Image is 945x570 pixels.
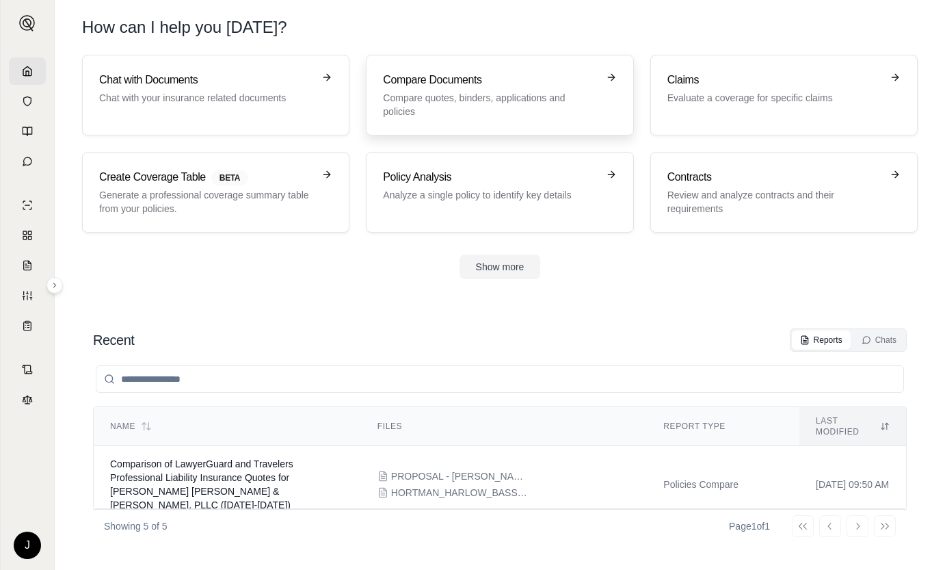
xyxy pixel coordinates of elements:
[99,72,313,88] h3: Chat with Documents
[792,331,851,350] button: Reports
[9,57,46,85] a: Home
[391,486,528,500] span: HORTMAN_HARLOW_BASSI_ROBINS_106389707_QUOTE_LETTER8.pdf
[9,192,46,219] a: Single Policy
[647,407,799,446] th: Report Type
[366,152,633,233] a: Policy AnalysisAnalyze a single policy to identify key details
[110,458,293,510] span: Comparison of LawyerGuard and Travelers Professional Liability Insurance Quotes for Hortman Harlo...
[9,118,46,145] a: Prompt Library
[383,169,597,185] h3: Policy Analysis
[9,356,46,383] a: Contract Analysis
[383,91,597,118] p: Compare quotes, binders, applications and policies
[361,407,647,446] th: Files
[82,16,918,38] h1: How can I help you [DATE]?
[647,446,799,523] td: Policies Compare
[99,188,313,216] p: Generate a professional coverage summary table from your policies.
[460,255,541,279] button: Show more
[9,386,46,413] a: Legal Search Engine
[82,55,349,135] a: Chat with DocumentsChat with your insurance related documents
[19,15,36,31] img: Expand sidebar
[667,169,881,185] h3: Contracts
[667,91,881,105] p: Evaluate a coverage for specific claims
[46,277,63,294] button: Expand sidebar
[667,72,881,88] h3: Claims
[383,72,597,88] h3: Compare Documents
[729,519,770,533] div: Page 1 of 1
[93,331,134,350] h2: Recent
[366,55,633,135] a: Compare DocumentsCompare quotes, binders, applications and policies
[816,415,890,437] div: Last modified
[110,421,345,432] div: Name
[853,331,905,350] button: Chats
[104,519,168,533] p: Showing 5 of 5
[9,148,46,175] a: Chat
[650,152,918,233] a: ContractsReview and analyze contracts and their requirements
[9,282,46,309] a: Custom Report
[391,469,528,483] span: PROPOSAL - Hortman Harlow Bassi Robinson & McDaniel, PLLC, 10-11-2025.pdf
[211,170,248,185] span: BETA
[9,312,46,339] a: Coverage Table
[800,335,842,346] div: Reports
[14,10,41,37] button: Expand sidebar
[9,88,46,115] a: Documents Vault
[383,188,597,202] p: Analyze a single policy to identify key details
[99,169,313,185] h3: Create Coverage Table
[82,152,349,233] a: Create Coverage TableBETAGenerate a professional coverage summary table from your policies.
[862,335,896,346] div: Chats
[99,91,313,105] p: Chat with your insurance related documents
[14,532,41,559] div: J
[9,222,46,249] a: Policy Comparisons
[667,188,881,216] p: Review and analyze contracts and their requirements
[650,55,918,135] a: ClaimsEvaluate a coverage for specific claims
[799,446,906,523] td: [DATE] 09:50 AM
[9,252,46,279] a: Claim Coverage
